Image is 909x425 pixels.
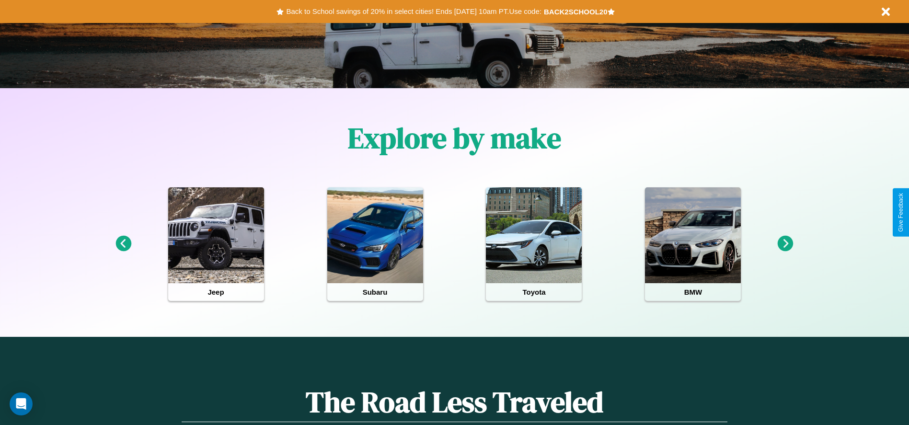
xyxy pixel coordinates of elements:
button: Back to School savings of 20% in select cities! Ends [DATE] 10am PT.Use code: [284,5,543,18]
h1: Explore by make [348,118,561,158]
b: BACK2SCHOOL20 [544,8,608,16]
h4: BMW [645,283,741,301]
h4: Jeep [168,283,264,301]
h1: The Road Less Traveled [182,382,727,422]
div: Open Intercom Messenger [10,392,33,415]
h4: Subaru [327,283,423,301]
div: Give Feedback [897,193,904,232]
h4: Toyota [486,283,582,301]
